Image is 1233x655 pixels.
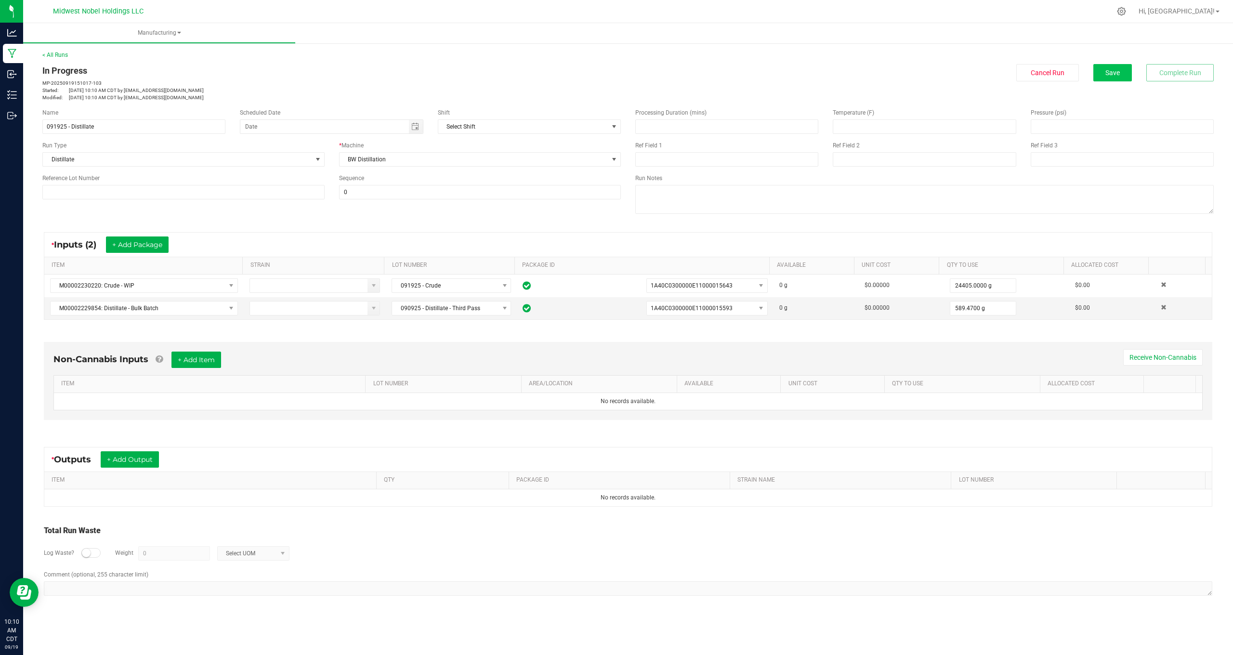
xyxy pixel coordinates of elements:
inline-svg: Analytics [7,28,17,38]
a: Sortable [1152,380,1192,388]
span: 0 [779,282,783,288]
a: Unit CostSortable [862,262,935,269]
a: Manufacturing [23,23,295,43]
button: Cancel Run [1016,64,1079,81]
span: Select Shift [438,120,608,133]
button: Receive Non-Cannabis [1123,349,1203,366]
inline-svg: Inventory [7,90,17,100]
button: + Add Item [171,352,221,368]
span: Ref Field 3 [1031,142,1058,149]
span: M00002230220: Crude - WIP [51,279,225,292]
span: Modified: [42,94,69,101]
span: Hi, [GEOGRAPHIC_DATA]! [1139,7,1215,15]
p: [DATE] 10:10 AM CDT by [EMAIL_ADDRESS][DOMAIN_NAME] [42,87,621,94]
span: In Sync [523,302,531,314]
span: Midwest Nobel Holdings LLC [53,7,144,15]
a: LOT NUMBERSortable [392,262,511,269]
a: Sortable [1125,476,1202,484]
a: LOT NUMBERSortable [959,476,1114,484]
span: 1A40C0300000E11000015593 [651,305,733,312]
span: Name [42,109,58,116]
span: M00002229854: Distillate - Bulk Batch [51,301,225,315]
a: STRAINSortable [250,262,380,269]
label: Log Waste? [44,549,74,557]
input: Date [240,120,409,133]
a: LOT NUMBERSortable [373,380,518,388]
div: Manage settings [1115,7,1128,16]
button: Complete Run [1146,64,1214,81]
span: Pressure (psi) [1031,109,1066,116]
p: 10:10 AM CDT [4,617,19,643]
div: Total Run Waste [44,525,1212,537]
span: In Sync [523,280,531,291]
span: 1A40C0300000E11000015643 [651,282,733,289]
a: QTY TO USESortable [892,380,1036,388]
p: 09/19 [4,643,19,651]
span: Cancel Run [1031,69,1064,77]
button: + Add Output [101,451,159,468]
span: Complete Run [1159,69,1201,77]
span: 090925 - Distillate - Third Pass [392,301,498,315]
span: Shift [438,109,450,116]
span: Started: [42,87,69,94]
a: STRAIN NAMESortable [737,476,947,484]
span: Scheduled Date [240,109,280,116]
a: ITEMSortable [52,262,239,269]
span: g [784,282,787,288]
td: No records available. [54,393,1202,410]
span: $0.00 [1075,282,1090,288]
inline-svg: Outbound [7,111,17,120]
a: PACKAGE IDSortable [516,476,726,484]
span: Reference Lot Number [42,175,100,182]
td: No records available. [44,489,1212,506]
a: < All Runs [42,52,68,58]
div: In Progress [42,64,621,77]
span: Ref Field 1 [635,142,662,149]
span: NO DATA FOUND [646,301,768,315]
span: Toggle calendar [409,120,423,133]
span: BW Distillation [340,153,609,166]
label: Comment (optional, 255 character limit) [44,570,148,579]
p: [DATE] 10:10 AM CDT by [EMAIL_ADDRESS][DOMAIN_NAME] [42,94,621,101]
span: $0.00 [1075,304,1090,311]
span: Run Type [42,141,66,150]
a: AVAILABLESortable [684,380,777,388]
a: Sortable [1156,262,1202,269]
span: 091925 - Crude [392,279,498,292]
a: Allocated CostSortable [1048,380,1140,388]
a: QTYSortable [384,476,505,484]
a: ITEMSortable [61,380,362,388]
span: Distillate [43,153,312,166]
a: Unit CostSortable [788,380,881,388]
span: Manufacturing [23,29,295,37]
iframe: Resource center [10,578,39,607]
p: MP-20250919151017-103 [42,79,621,87]
span: Non-Cannabis Inputs [53,354,148,365]
a: PACKAGE IDSortable [522,262,765,269]
a: Allocated CostSortable [1071,262,1145,269]
span: Save [1105,69,1120,77]
span: NO DATA FOUND [438,119,621,134]
span: Machine [341,142,364,149]
span: Ref Field 2 [833,142,860,149]
label: Weight [115,549,133,557]
a: QTY TO USESortable [947,262,1060,269]
span: NO DATA FOUND [646,278,768,293]
span: NO DATA FOUND [50,301,238,315]
span: NO DATA FOUND [50,278,238,293]
a: ITEMSortable [52,476,372,484]
a: AVAILABLESortable [777,262,851,269]
inline-svg: Inbound [7,69,17,79]
span: Processing Duration (mins) [635,109,707,116]
span: $0.00000 [865,282,890,288]
a: Add Non-Cannabis items that were also consumed in the run (e.g. gloves and packaging); Also add N... [156,354,163,365]
span: Outputs [54,454,101,465]
button: Save [1093,64,1132,81]
inline-svg: Manufacturing [7,49,17,58]
button: + Add Package [106,236,169,253]
span: Sequence [339,175,364,182]
a: AREA/LOCATIONSortable [529,380,673,388]
span: g [784,304,787,311]
span: Run Notes [635,175,662,182]
span: Inputs (2) [54,239,106,250]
